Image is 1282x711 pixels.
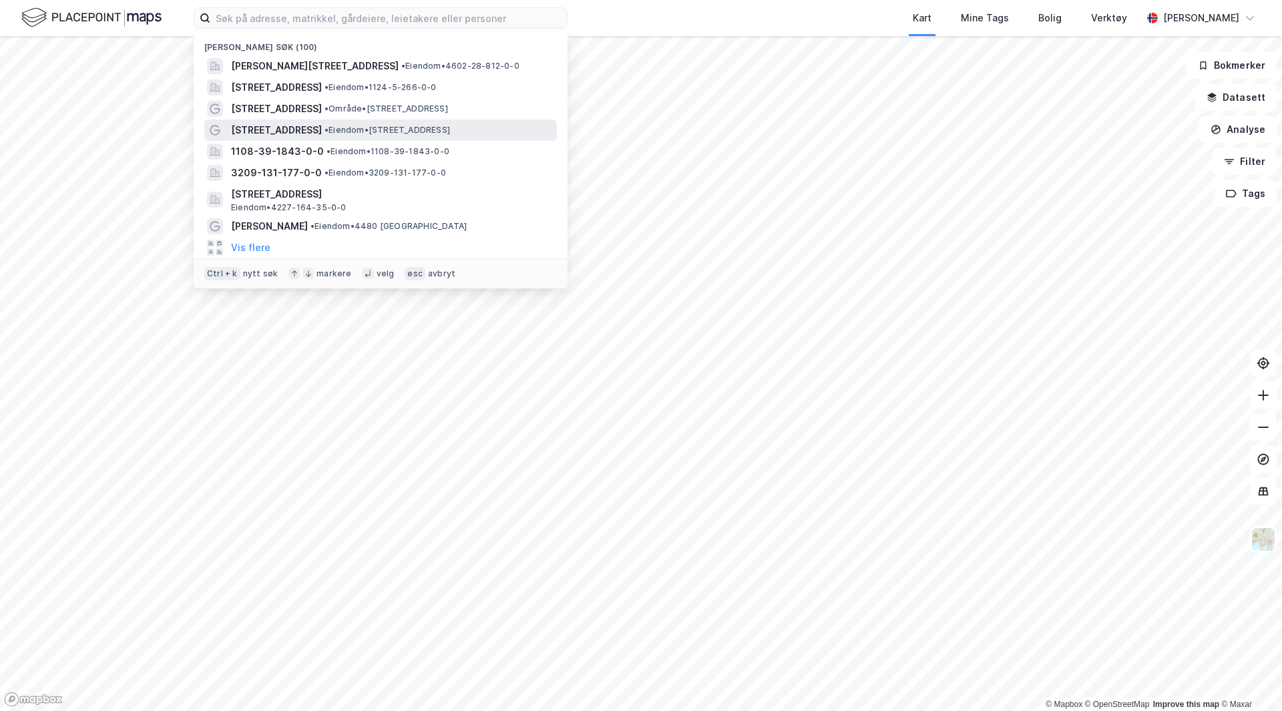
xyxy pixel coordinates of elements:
img: logo.f888ab2527a4732fd821a326f86c7f29.svg [21,6,162,29]
span: Eiendom • 4602-28-812-0-0 [401,61,519,71]
div: Kontrollprogram for chat [1215,647,1282,711]
button: Vis flere [231,240,270,256]
span: • [401,61,405,71]
span: Eiendom • 4480 [GEOGRAPHIC_DATA] [310,221,467,232]
iframe: Chat Widget [1215,647,1282,711]
a: Mapbox [1046,700,1082,709]
a: Improve this map [1153,700,1219,709]
button: Filter [1213,148,1277,175]
button: Tags [1215,180,1277,207]
span: Eiendom • 4227-164-35-0-0 [231,202,347,213]
span: [PERSON_NAME] [231,218,308,234]
span: • [327,146,331,156]
div: Bolig [1038,10,1062,26]
a: Mapbox homepage [4,692,63,707]
button: Analyse [1199,116,1277,143]
span: Eiendom • 1108-39-1843-0-0 [327,146,449,157]
div: avbryt [428,268,455,279]
img: Z [1251,527,1276,552]
div: velg [377,268,395,279]
button: Bokmerker [1187,52,1277,79]
div: [PERSON_NAME] [1163,10,1239,26]
a: OpenStreetMap [1085,700,1150,709]
span: • [310,221,314,231]
div: esc [405,267,425,280]
span: Område • [STREET_ADDRESS] [325,103,448,114]
div: Kart [913,10,931,26]
div: Mine Tags [961,10,1009,26]
span: • [325,82,329,92]
span: • [325,168,329,178]
input: Søk på adresse, matrikkel, gårdeiere, leietakere eller personer [210,8,567,28]
span: [STREET_ADDRESS] [231,79,322,95]
div: Verktøy [1091,10,1127,26]
span: Eiendom • [STREET_ADDRESS] [325,125,450,136]
div: markere [316,268,351,279]
div: nytt søk [243,268,278,279]
span: [PERSON_NAME][STREET_ADDRESS] [231,58,399,74]
span: 1108-39-1843-0-0 [231,144,324,160]
span: 3209-131-177-0-0 [231,165,322,181]
span: • [325,125,329,135]
span: [STREET_ADDRESS] [231,122,322,138]
div: Ctrl + k [204,267,240,280]
span: Eiendom • 1124-5-266-0-0 [325,82,437,93]
span: [STREET_ADDRESS] [231,101,322,117]
button: Datasett [1195,84,1277,111]
span: • [325,103,329,113]
span: Eiendom • 3209-131-177-0-0 [325,168,446,178]
span: [STREET_ADDRESS] [231,186,552,202]
div: [PERSON_NAME] søk (100) [194,31,568,55]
